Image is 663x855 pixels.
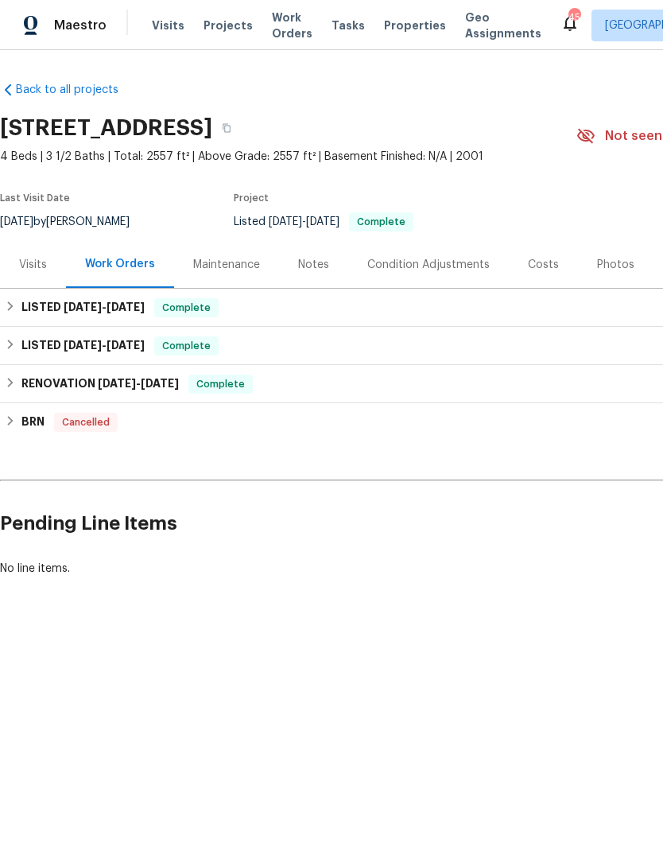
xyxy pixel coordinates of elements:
div: Visits [19,257,47,273]
div: Maintenance [193,257,260,273]
span: Project [234,193,269,203]
span: - [64,340,145,351]
span: Tasks [331,20,365,31]
span: [DATE] [306,216,339,227]
div: Costs [528,257,559,273]
span: [DATE] [64,301,102,313]
h6: LISTED [21,336,145,356]
span: [DATE] [107,301,145,313]
div: Work Orders [85,256,155,272]
h6: BRN [21,413,45,432]
span: Complete [351,217,412,227]
span: Complete [156,338,217,354]
span: [DATE] [107,340,145,351]
h6: RENOVATION [21,375,179,394]
span: [DATE] [98,378,136,389]
h6: LISTED [21,298,145,317]
div: Photos [597,257,634,273]
span: - [98,378,179,389]
div: 45 [568,10,580,25]
span: Work Orders [272,10,312,41]
span: Visits [152,17,184,33]
span: Listed [234,216,413,227]
span: Geo Assignments [465,10,541,41]
div: Notes [298,257,329,273]
div: Condition Adjustments [367,257,490,273]
span: Complete [156,300,217,316]
span: [DATE] [64,340,102,351]
button: Copy Address [212,114,241,142]
span: - [269,216,339,227]
span: [DATE] [141,378,179,389]
span: Properties [384,17,446,33]
span: Complete [190,376,251,392]
span: [DATE] [269,216,302,227]
span: - [64,301,145,313]
span: Cancelled [56,414,116,430]
span: Maestro [54,17,107,33]
span: Projects [204,17,253,33]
